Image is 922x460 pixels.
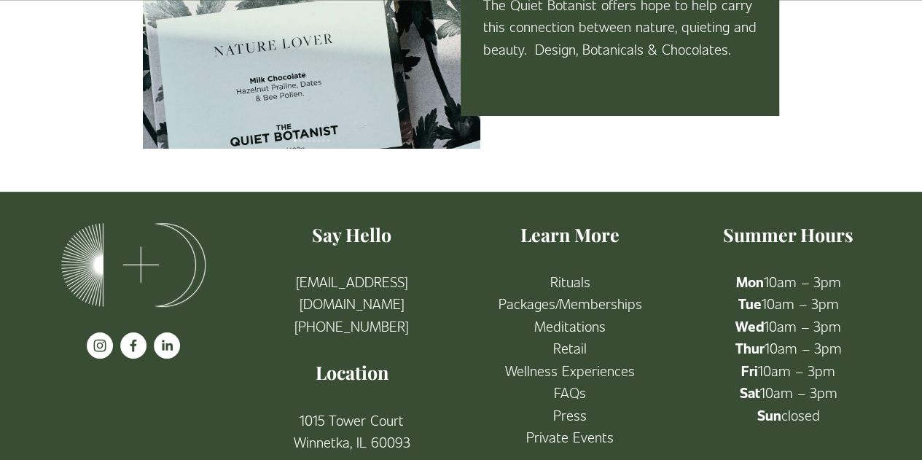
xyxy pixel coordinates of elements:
[474,270,667,448] p: R
[692,270,885,426] p: 10am – 3pm 10am – 3pm 10am – 3pm 10am – 3pm 10am – 3pm 10am – 3pm closed
[757,405,781,424] strong: Sun
[505,359,635,381] a: Wellness Experiences
[255,222,448,247] h4: Say Hello
[550,270,590,292] a: Rituals
[294,409,410,453] a: 1015 Tower CourtWinnetka, IL 60093
[735,316,764,335] strong: Wed
[255,360,448,385] h4: Location
[735,338,765,357] strong: Thur
[534,315,606,337] a: Meditations
[738,294,762,313] strong: Tue
[561,337,587,359] a: etail
[474,222,667,247] h4: Learn More
[120,332,146,359] a: facebook-unauth
[692,222,885,247] h4: Summer Hours
[87,332,113,359] a: instagram-unauth
[553,404,587,426] a: Press
[499,292,642,314] a: Packages/Memberships
[526,426,614,448] a: Private Events
[294,315,409,337] a: [PHONE_NUMBER]
[741,361,758,380] strong: Fri
[736,272,764,291] strong: Mon
[154,332,180,359] a: LinkedIn
[740,383,760,402] strong: Sat
[554,381,586,403] a: FAQs
[255,270,448,315] a: [EMAIL_ADDRESS][DOMAIN_NAME]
